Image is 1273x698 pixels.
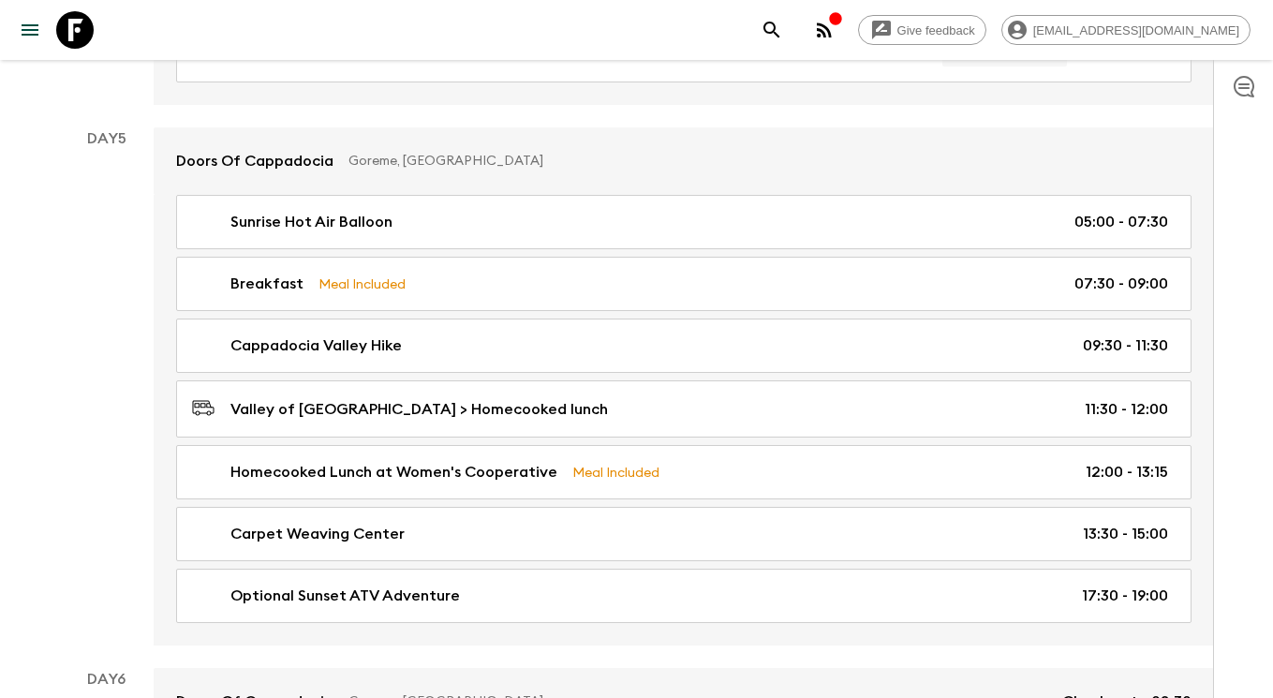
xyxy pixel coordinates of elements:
a: Optional Sunset ATV Adventure17:30 - 19:00 [176,569,1192,623]
p: Cappadocia Valley Hike [230,334,402,357]
a: Carpet Weaving Center13:30 - 15:00 [176,507,1192,561]
a: Sunrise Hot Air Balloon05:00 - 07:30 [176,195,1192,249]
p: Breakfast [230,273,303,295]
a: Valley of [GEOGRAPHIC_DATA] > Homecooked lunch11:30 - 12:00 [176,380,1192,438]
a: Homecooked Lunch at Women's CooperativeMeal Included12:00 - 13:15 [176,445,1192,499]
p: 12:00 - 13:15 [1086,461,1168,483]
span: [EMAIL_ADDRESS][DOMAIN_NAME] [1023,23,1250,37]
p: Doors Of Cappadocia [176,150,333,172]
p: Valley of [GEOGRAPHIC_DATA] > Homecooked lunch [230,398,608,421]
p: 09:30 - 11:30 [1083,334,1168,357]
p: Optional Sunset ATV Adventure [230,585,460,607]
a: Cappadocia Valley Hike09:30 - 11:30 [176,319,1192,373]
a: Doors Of CappadociaGoreme, [GEOGRAPHIC_DATA] [154,127,1214,195]
a: BreakfastMeal Included07:30 - 09:00 [176,257,1192,311]
p: Carpet Weaving Center [230,523,405,545]
p: 05:00 - 07:30 [1074,211,1168,233]
p: Sunrise Hot Air Balloon [230,211,392,233]
p: Goreme, [GEOGRAPHIC_DATA] [348,152,1177,171]
p: 11:30 - 12:00 [1085,398,1168,421]
span: Give feedback [887,23,985,37]
p: Day 5 [60,127,154,150]
button: menu [11,11,49,49]
button: search adventures [753,11,791,49]
a: Give feedback [858,15,986,45]
div: [EMAIL_ADDRESS][DOMAIN_NAME] [1001,15,1251,45]
p: Meal Included [318,274,406,294]
p: 13:30 - 15:00 [1083,523,1168,545]
p: Homecooked Lunch at Women's Cooperative [230,461,557,483]
p: 17:30 - 19:00 [1082,585,1168,607]
p: 07:30 - 09:00 [1074,273,1168,295]
p: Day 6 [60,668,154,691]
p: Meal Included [572,462,659,483]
